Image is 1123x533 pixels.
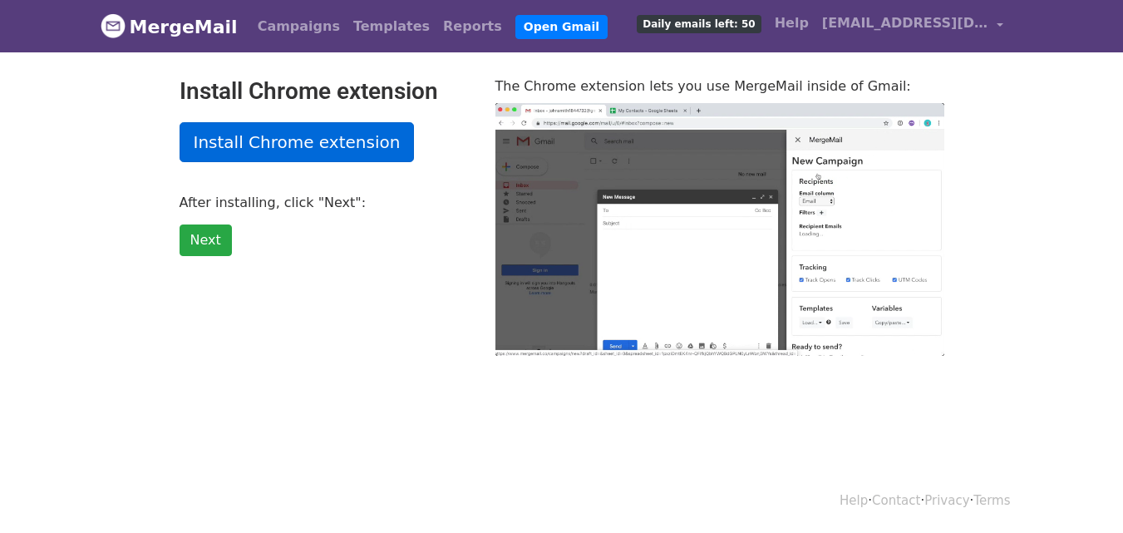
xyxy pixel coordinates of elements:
a: Campaigns [251,10,347,43]
span: Daily emails left: 50 [637,15,761,33]
a: Next [180,225,232,256]
a: MergeMail [101,9,238,44]
img: MergeMail logo [101,13,126,38]
a: Daily emails left: 50 [630,7,767,40]
a: Install Chrome extension [180,122,415,162]
a: Terms [973,493,1010,508]
a: Reports [436,10,509,43]
p: The Chrome extension lets you use MergeMail inside of Gmail: [495,77,944,95]
a: Help [768,7,815,40]
iframe: Chat Widget [1040,453,1123,533]
a: [EMAIL_ADDRESS][DOMAIN_NAME] [815,7,1010,46]
p: After installing, click "Next": [180,194,470,211]
h2: Install Chrome extension [180,77,470,106]
a: Privacy [924,493,969,508]
span: [EMAIL_ADDRESS][DOMAIN_NAME] [822,13,988,33]
a: Open Gmail [515,15,608,39]
a: Contact [872,493,920,508]
a: Templates [347,10,436,43]
a: Help [840,493,868,508]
